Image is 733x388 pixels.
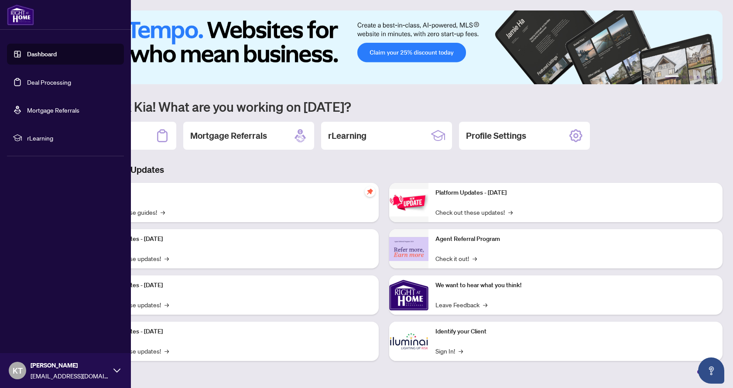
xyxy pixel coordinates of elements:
[45,10,723,84] img: Slide 0
[435,300,487,309] a: Leave Feedback→
[164,300,169,309] span: →
[27,133,118,143] span: rLearning
[389,189,428,216] img: Platform Updates - June 23, 2025
[31,371,109,381] span: [EMAIL_ADDRESS][DOMAIN_NAME]
[13,364,23,377] span: KT
[508,207,513,217] span: →
[27,50,57,58] a: Dashboard
[328,130,366,142] h2: rLearning
[45,98,723,115] h1: Welcome back Kia! What are you working on [DATE]?
[389,275,428,315] img: We want to hear what you think!
[92,327,372,336] p: Platform Updates - [DATE]
[92,234,372,244] p: Platform Updates - [DATE]
[435,207,513,217] a: Check out these updates!→
[435,346,463,356] a: Sign In!→
[45,164,723,176] h3: Brokerage & Industry Updates
[92,188,372,198] p: Self-Help
[466,130,526,142] h2: Profile Settings
[483,300,487,309] span: →
[365,186,375,197] span: pushpin
[435,188,716,198] p: Platform Updates - [DATE]
[389,322,428,361] img: Identify your Client
[164,254,169,263] span: →
[164,346,169,356] span: →
[27,106,79,114] a: Mortgage Referrals
[689,76,693,79] button: 3
[703,76,707,79] button: 5
[31,361,109,370] span: [PERSON_NAME]
[696,76,700,79] button: 4
[92,281,372,290] p: Platform Updates - [DATE]
[459,346,463,356] span: →
[190,130,267,142] h2: Mortgage Referrals
[7,4,34,25] img: logo
[435,234,716,244] p: Agent Referral Program
[682,76,686,79] button: 2
[435,327,716,336] p: Identify your Client
[27,78,71,86] a: Deal Processing
[698,357,724,384] button: Open asap
[161,207,165,217] span: →
[710,76,714,79] button: 6
[435,254,477,263] a: Check it out!→
[435,281,716,290] p: We want to hear what you think!
[473,254,477,263] span: →
[665,76,679,79] button: 1
[389,237,428,261] img: Agent Referral Program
